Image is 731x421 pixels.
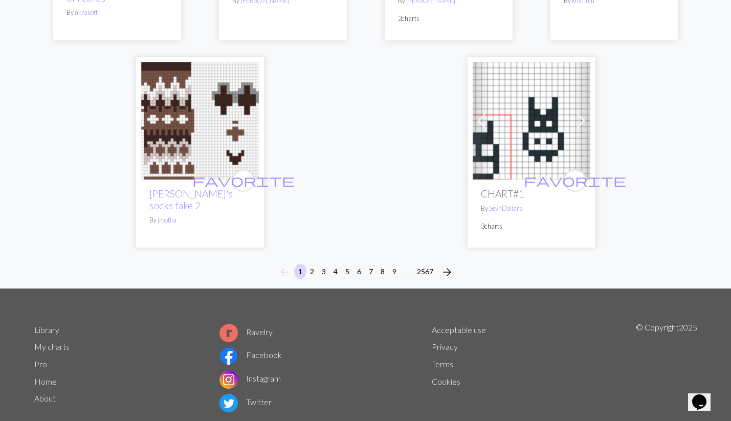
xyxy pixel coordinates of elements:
a: Instagram [219,373,281,383]
img: Instagram logo [219,370,238,389]
img: Bernie's socks take 2 [141,62,259,180]
button: 1 [294,264,306,279]
span: favorite [192,172,295,188]
a: Home [34,376,57,386]
span: arrow_forward [441,265,453,279]
img: Twitter logo [219,394,238,412]
a: jrootlia [158,216,176,224]
button: 7 [365,264,377,279]
a: Ravelry [219,327,273,337]
h2: CHART#1 [481,188,582,200]
p: 3 charts [481,221,582,231]
img: Facebook logo [219,347,238,365]
a: Privacy [432,342,458,351]
a: SevnDollars [489,204,522,212]
p: By [481,204,582,213]
a: About [34,393,56,403]
a: Library [34,325,59,335]
button: 2567 [413,264,437,279]
p: 2 charts [398,14,499,24]
i: favourite [524,170,626,191]
p: By [67,8,168,17]
a: Pro [34,359,47,369]
button: favourite [564,169,586,192]
a: Acceptable use [432,325,486,335]
span: favorite [524,172,626,188]
a: CHART#1 [473,115,590,124]
img: CHART#1 [473,62,590,180]
button: 3 [318,264,330,279]
a: My charts [34,342,70,351]
button: 2 [306,264,318,279]
a: Facebook [219,350,282,360]
img: Ravelry logo [219,324,238,342]
i: Next [441,266,453,278]
button: Next [437,264,457,280]
a: Cookies [432,376,460,386]
a: Twitter [219,397,272,407]
button: favourite [232,169,255,192]
a: Terms [432,359,453,369]
nav: Page navigation [274,264,457,280]
button: 4 [329,264,342,279]
button: 5 [341,264,353,279]
button: 9 [388,264,401,279]
button: 8 [376,264,389,279]
a: [PERSON_NAME]'s socks take 2 [149,188,233,211]
p: By [149,215,251,225]
i: favourite [192,170,295,191]
iframe: chat widget [688,380,721,411]
p: © Copyright 2025 [636,321,697,414]
a: Bernie's socks take 2 [141,115,259,124]
button: 6 [353,264,365,279]
a: nkrakoff [75,8,98,16]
